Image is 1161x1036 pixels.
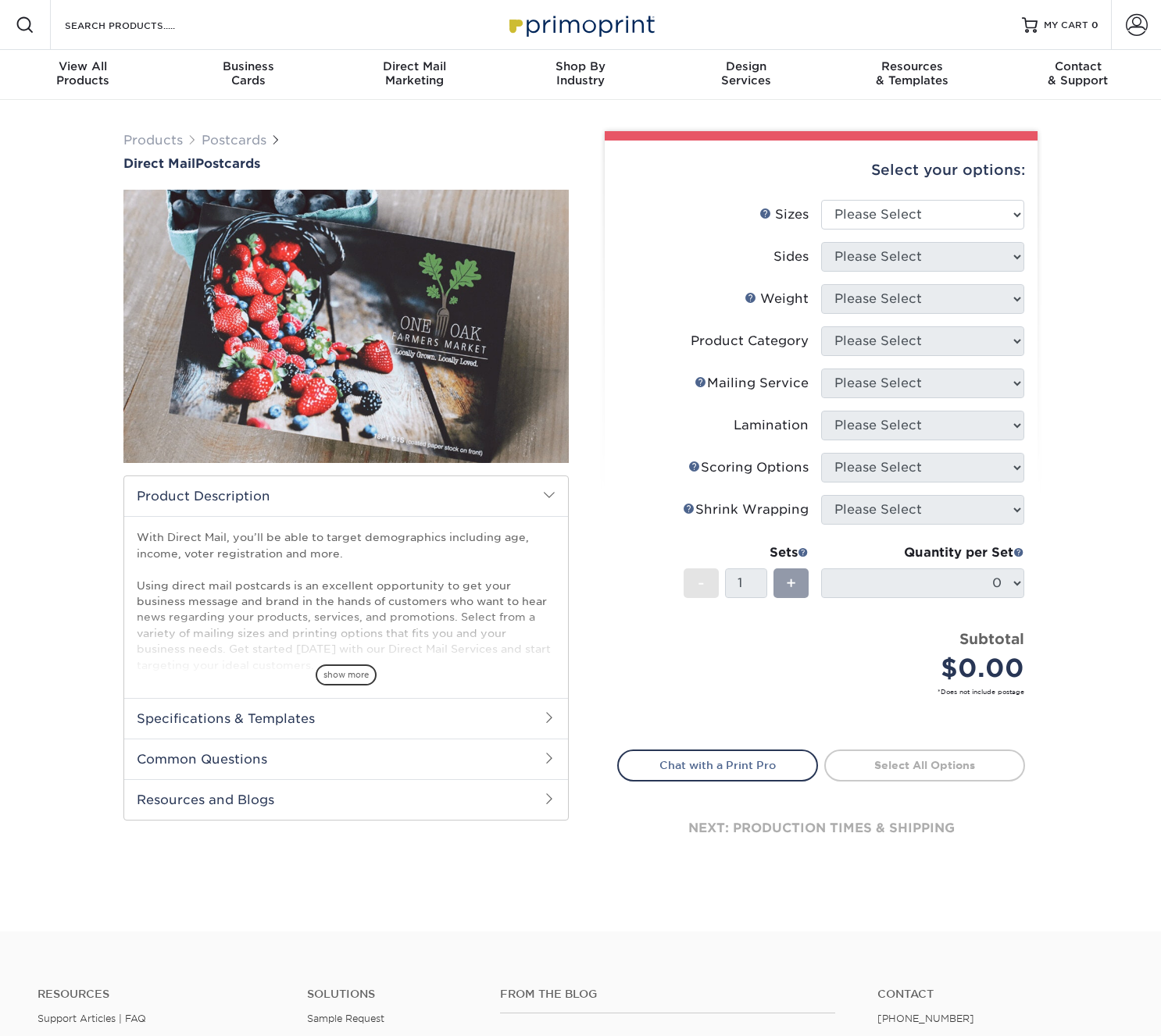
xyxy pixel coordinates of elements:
[307,988,477,1001] h4: Solutions
[124,476,568,516] h2: Product Description
[123,156,195,171] span: Direct Mail
[959,630,1024,647] strong: Subtotal
[663,59,829,87] div: Services
[502,8,659,41] img: Primoprint
[498,59,663,73] span: Shop By
[995,50,1161,100] a: Contact& Support
[829,59,995,87] div: & Templates
[123,156,569,171] a: Direct MailPostcards
[500,988,835,1001] h4: From the Blog
[123,173,569,480] img: Direct Mail 01
[124,698,568,739] h2: Specifications & Templates
[124,779,568,820] h2: Resources and Blogs
[498,59,663,87] div: Industry
[745,290,809,308] div: Weight
[307,1013,384,1024] a: Sample Request
[829,50,995,100] a: Resources& Templates
[332,50,498,100] a: Direct MailMarketing
[684,543,809,562] div: Sets
[695,374,809,393] div: Mailing Service
[124,739,568,779] h2: Common Questions
[995,59,1161,87] div: & Support
[824,749,1025,781] a: Select All Options
[821,543,1024,562] div: Quantity per Set
[630,687,1024,696] small: *Does not include postage
[995,59,1161,73] span: Contact
[698,571,705,595] span: -
[773,247,809,266] div: Sides
[617,781,1025,875] div: next: production times & shipping
[137,529,555,673] p: With Direct Mail, you’ll be able to target demographics including age, income, voter registration...
[332,59,498,87] div: Marketing
[617,141,1025,200] div: Select your options:
[877,988,1123,1001] a: Contact
[691,332,809,351] div: Product Category
[498,50,663,100] a: Shop ByIndustry
[617,749,818,781] a: Chat with a Print Pro
[663,59,829,73] span: Design
[663,50,829,100] a: DesignServices
[202,133,266,148] a: Postcards
[829,59,995,73] span: Resources
[683,500,809,519] div: Shrink Wrapping
[63,16,216,34] input: SEARCH PRODUCTS.....
[1044,19,1088,32] span: MY CART
[123,156,569,171] h1: Postcards
[833,650,1024,687] div: $0.00
[316,664,377,685] span: show more
[688,458,809,477] div: Scoring Options
[38,1013,146,1024] a: Support Articles | FAQ
[166,59,331,73] span: Business
[123,133,183,148] a: Products
[786,571,796,595] span: +
[759,205,809,224] div: Sizes
[1091,20,1098,30] span: 0
[38,988,284,1001] h4: Resources
[166,50,331,100] a: BusinessCards
[877,1013,974,1024] a: [PHONE_NUMBER]
[734,416,809,435] div: Lamination
[166,59,331,87] div: Cards
[332,59,498,73] span: Direct Mail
